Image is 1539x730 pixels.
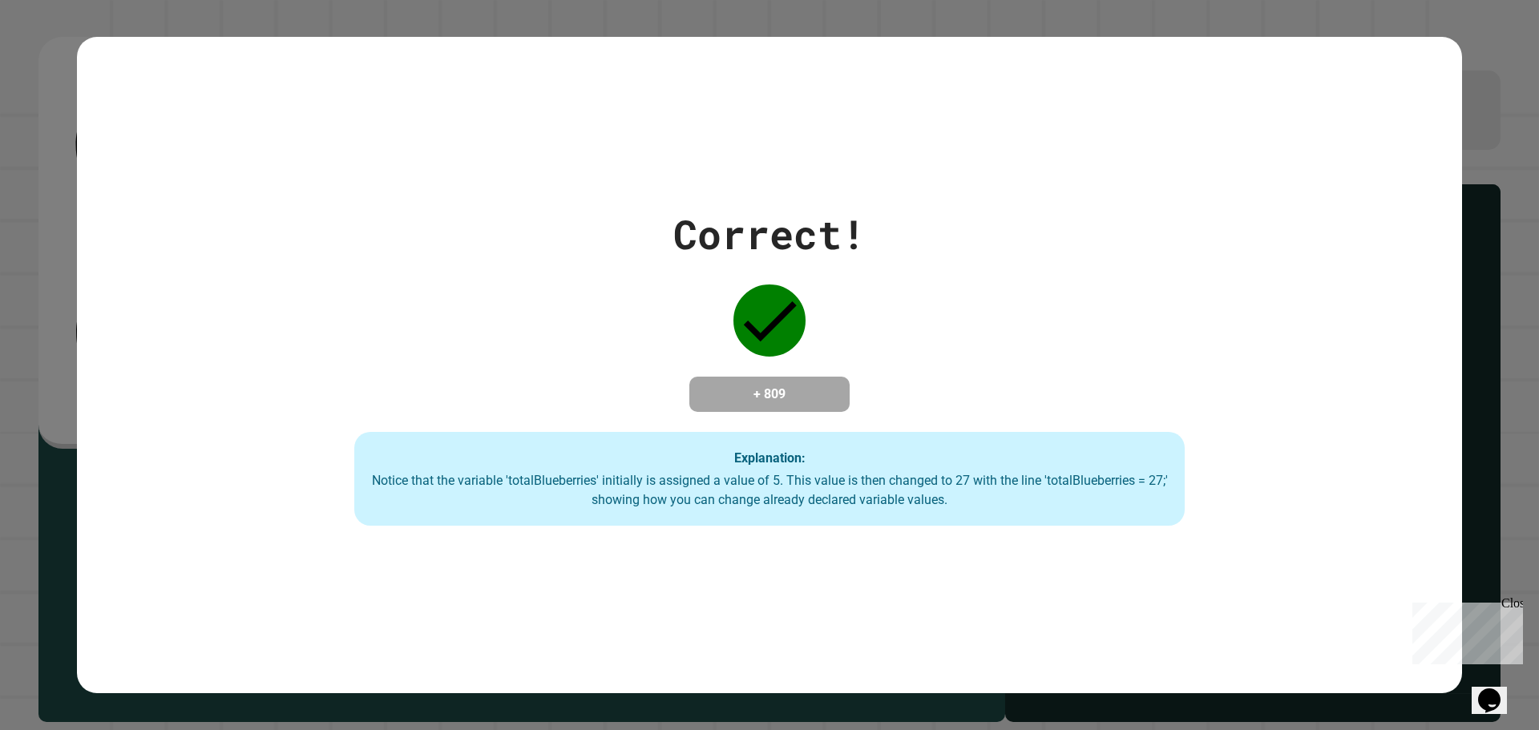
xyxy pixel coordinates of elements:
[370,471,1169,510] div: Notice that the variable 'totalBlueberries' initially is assigned a value of 5. This value is the...
[705,385,834,404] h4: + 809
[1406,596,1523,664] iframe: chat widget
[1472,666,1523,714] iframe: chat widget
[6,6,111,102] div: Chat with us now!Close
[673,204,866,264] div: Correct!
[734,450,806,465] strong: Explanation:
